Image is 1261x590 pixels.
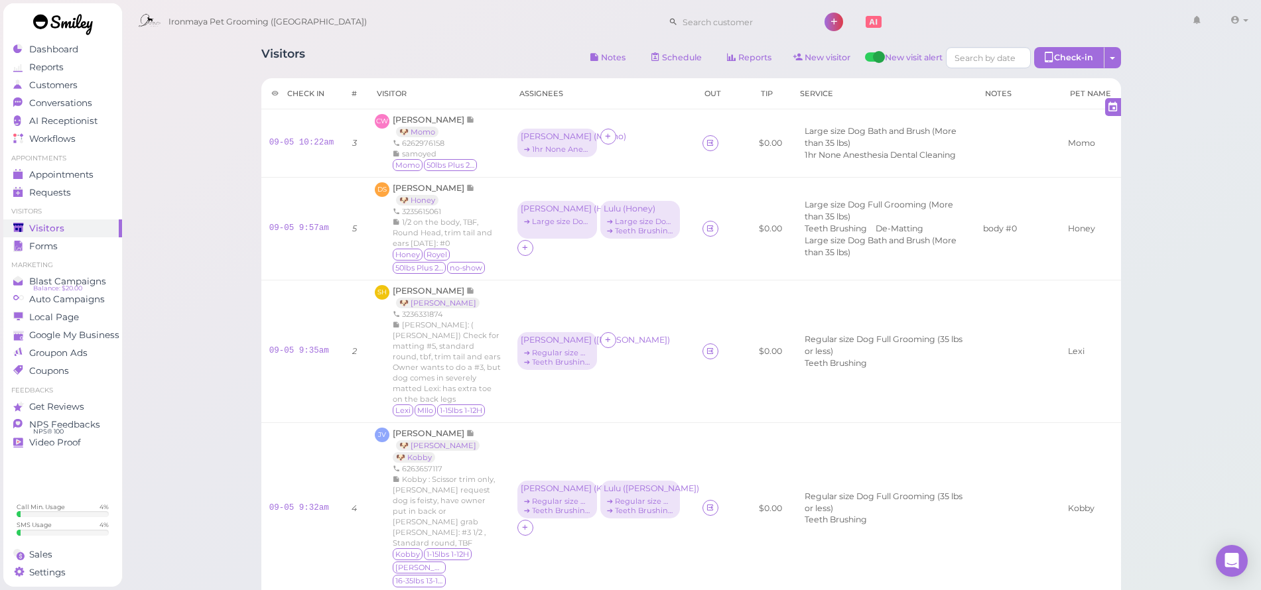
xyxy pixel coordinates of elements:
span: Romeo [393,561,446,573]
span: Honey [393,249,423,261]
span: Sales [29,549,52,560]
th: Out [695,78,731,109]
span: [PERSON_NAME] [393,428,466,438]
a: 🐶 Momo [396,127,438,137]
a: Auto Campaigns [3,290,122,308]
div: ➔ Regular size Dog Full Grooming (35 lbs or less) [521,497,594,506]
li: Teeth Brushing [801,514,870,526]
li: Teeth Brushing [801,357,870,369]
span: Conversations [29,97,92,109]
a: Visitors [3,219,122,237]
span: Appointments [29,169,94,180]
a: Customers [3,76,122,94]
span: Note [466,286,475,296]
span: Requests [29,187,71,198]
li: Large size Dog Bath and Brush (More than 35 lbs) [801,235,967,259]
li: Regular size Dog Full Grooming (35 lbs or less) [801,333,967,357]
a: 🐶 [PERSON_NAME] [396,298,480,308]
span: Momo [393,159,423,171]
span: Customers [29,80,78,91]
span: Auto Campaigns [29,294,105,305]
div: Lulu ( Honey ) [604,204,677,213]
div: Momo [1068,137,1113,149]
a: Get Reviews [3,398,122,416]
span: Note [466,183,475,193]
a: [PERSON_NAME] 🐶 Honey [393,183,475,205]
li: 1hr None Anesthesia Dental Cleaning [801,149,959,161]
span: Local Page [29,312,79,323]
span: CW [375,114,389,129]
div: 3236331874 [393,309,501,320]
span: Video Proof [29,437,81,448]
span: Lexi [393,404,413,416]
span: Note [466,428,475,438]
div: [PERSON_NAME] (Honey) ➔ Large size Dog Full Grooming (More than 35 lbs) Lulu (Honey) ➔ Large size... [517,201,683,240]
span: 50lbs Plus 21-25H [424,159,477,171]
span: Workflows [29,133,76,145]
span: Dashboard [29,44,78,55]
div: [PERSON_NAME] (Kobby) ➔ Regular size Dog Full Grooming (35 lbs or less) ➔ Teeth Brushing Lulu ([P... [517,481,683,520]
a: Workflows [3,130,122,148]
span: NPS Feedbacks [29,419,100,430]
li: Marketing [3,261,122,270]
div: Check-in [1034,47,1104,68]
div: ➔ Teeth Brushing [604,226,677,235]
div: ➔ Regular size Dog Full Grooming (35 lbs or less) [521,348,594,357]
div: ➔ Large size Dog Full Grooming (More than 35 lbs) [521,217,594,226]
div: ➔ 1hr None Anesthesia Dental Cleaning [521,145,594,154]
th: Assignees [509,78,695,109]
div: [PERSON_NAME] ( [PERSON_NAME] ) [521,335,594,345]
th: Check in [261,78,342,109]
a: Sales [3,546,122,563]
span: 50lbs Plus 21-25H [393,262,446,274]
a: Local Page [3,308,122,326]
i: 4 [352,503,357,513]
a: Reports [716,47,783,68]
span: Reports [29,62,64,73]
a: [PERSON_NAME] 🐶 [PERSON_NAME] 🐶 Kobby [393,428,483,462]
span: Forms [29,241,58,252]
div: ➔ Teeth Brushing [521,506,594,515]
span: 1/2 on the body, TBF, Round Head, trim tail and ears [DATE]: #0 [393,217,492,248]
span: Blast Campaigns [29,276,106,287]
div: ➔ Large size Dog Bath and Brush (More than 35 lbs) [604,217,677,226]
input: Search by date [946,47,1031,68]
span: [PERSON_NAME] [393,115,466,125]
span: 1-15lbs 1-12H [424,548,472,560]
div: 6263657117 [393,463,501,474]
div: Lexi [1068,345,1113,357]
a: Appointments [3,166,122,184]
span: [PERSON_NAME] [393,286,466,296]
span: Balance: $20.00 [33,283,82,294]
div: SMS Usage [17,520,52,529]
div: 3235615061 [393,206,501,217]
a: AI Receptionist [3,112,122,130]
a: NPS Feedbacks NPS® 100 [3,416,122,434]
a: Groupon Ads [3,344,122,362]
div: [PERSON_NAME] ( Kobby ) [521,484,594,493]
div: 4 % [100,520,109,529]
div: [PERSON_NAME] ( Momo ) [521,132,594,141]
div: 6262976158 [393,138,478,148]
span: [PERSON_NAME]: ( [PERSON_NAME]) Check for matting #5, standard round, tbf, trim tail and ears Own... [393,320,501,404]
td: $0.00 [751,280,790,423]
a: Video Proof [3,434,122,451]
span: no-show [447,262,485,274]
span: Royel [424,249,450,261]
a: Google My Business [3,326,122,344]
a: 09-05 9:35am [269,346,329,355]
span: Groupon Ads [29,347,88,359]
span: 1-15lbs 1-12H [437,404,485,416]
span: 16-35lbs 13-15H [393,575,446,587]
span: DS [375,182,389,197]
a: 09-05 10:22am [269,138,334,147]
div: Honey [1068,223,1113,235]
span: Note [466,115,475,125]
a: Requests [3,184,122,202]
span: Visitors [29,223,64,234]
th: Visitor [367,78,509,109]
div: ➔ Teeth Brushing [521,357,594,367]
span: Coupons [29,365,69,377]
a: Settings [3,563,122,581]
li: Large size Dog Full Grooming (More than 35 lbs) [801,199,967,223]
